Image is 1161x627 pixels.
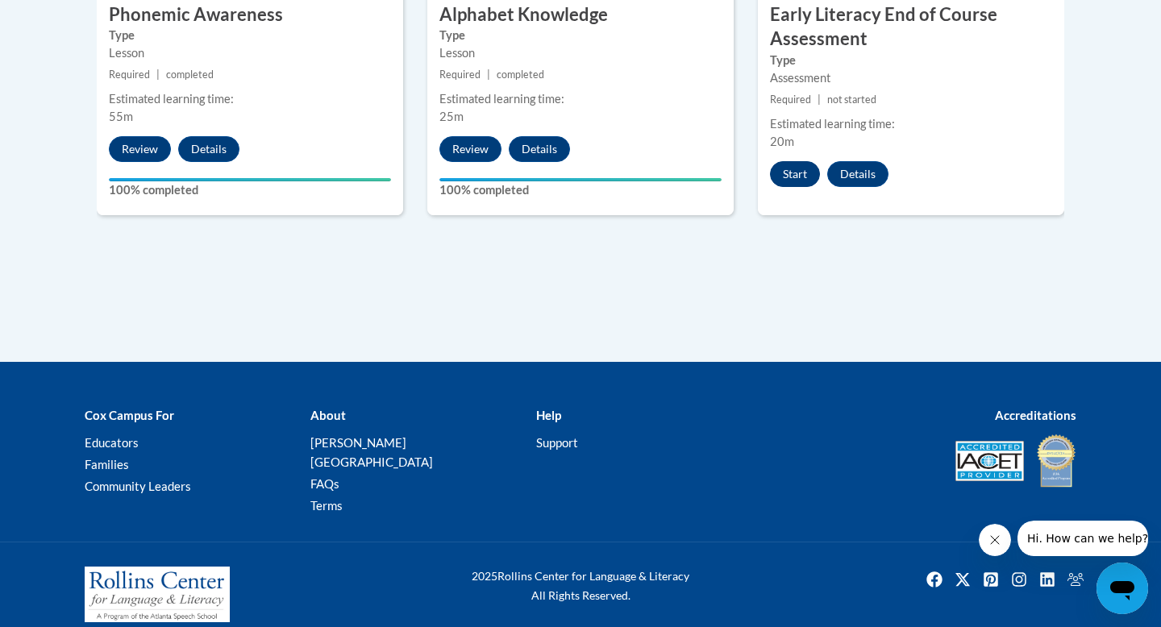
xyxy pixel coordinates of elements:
[1034,567,1060,592] img: LinkedIn icon
[978,567,1004,592] img: Pinterest icon
[439,69,481,81] span: Required
[827,161,888,187] button: Details
[950,567,976,592] a: Twitter
[509,136,570,162] button: Details
[1017,521,1148,556] iframe: Message from company
[109,69,150,81] span: Required
[758,2,1064,52] h3: Early Literacy End of Course Assessment
[1034,567,1060,592] a: Linkedin
[497,69,544,81] span: completed
[979,524,1011,556] iframe: Close message
[439,181,722,199] label: 100% completed
[85,479,191,493] a: Community Leaders
[439,27,722,44] label: Type
[770,161,820,187] button: Start
[487,69,490,81] span: |
[995,408,1076,422] b: Accreditations
[827,93,876,106] span: not started
[178,136,239,162] button: Details
[109,27,391,44] label: Type
[770,52,1052,69] label: Type
[818,93,821,106] span: |
[85,435,139,450] a: Educators
[97,2,403,27] h3: Phonemic Awareness
[166,69,214,81] span: completed
[1006,567,1032,592] a: Instagram
[439,110,464,123] span: 25m
[427,2,734,27] h3: Alphabet Knowledge
[950,567,976,592] img: Twitter icon
[955,441,1024,481] img: Accredited IACET® Provider
[109,110,133,123] span: 55m
[156,69,160,81] span: |
[109,90,391,108] div: Estimated learning time:
[1036,433,1076,489] img: IDA® Accredited
[411,567,750,605] div: Rollins Center for Language & Literacy All Rights Reserved.
[1063,567,1088,592] a: Facebook Group
[109,178,391,181] div: Your progress
[85,457,129,471] a: Families
[770,69,1052,87] div: Assessment
[770,93,811,106] span: Required
[85,567,230,623] img: Rollins Center for Language & Literacy - A Program of the Atlanta Speech School
[536,435,578,450] a: Support
[439,44,722,62] div: Lesson
[109,181,391,199] label: 100% completed
[439,136,501,162] button: Review
[310,498,343,513] a: Terms
[1006,567,1032,592] img: Instagram icon
[310,408,346,422] b: About
[109,136,171,162] button: Review
[770,135,794,148] span: 20m
[922,567,947,592] a: Facebook
[85,408,174,422] b: Cox Campus For
[310,435,433,469] a: [PERSON_NAME][GEOGRAPHIC_DATA]
[770,115,1052,133] div: Estimated learning time:
[1096,563,1148,614] iframe: Button to launch messaging window
[439,178,722,181] div: Your progress
[536,408,561,422] b: Help
[310,476,339,491] a: FAQs
[922,567,947,592] img: Facebook icon
[109,44,391,62] div: Lesson
[439,90,722,108] div: Estimated learning time:
[1063,567,1088,592] img: Facebook group icon
[978,567,1004,592] a: Pinterest
[472,569,497,583] span: 2025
